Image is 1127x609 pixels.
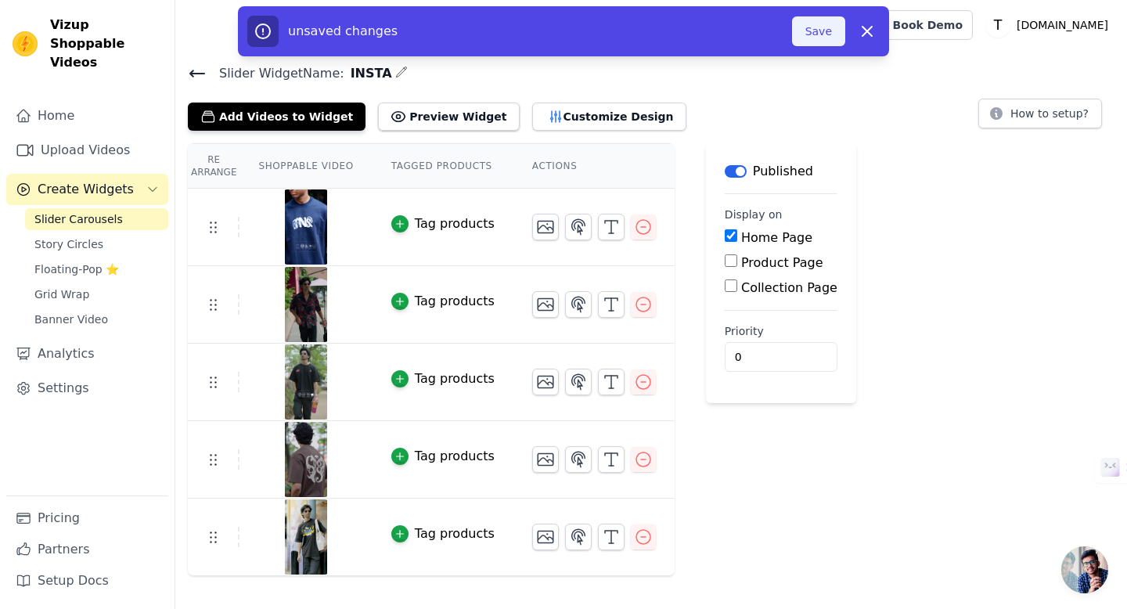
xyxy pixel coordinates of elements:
[207,64,344,83] span: Slider Widget Name:
[373,144,513,189] th: Tagged Products
[792,16,845,46] button: Save
[188,144,239,189] th: Re Arrange
[25,258,168,280] a: Floating-Pop ⭐
[532,524,559,550] button: Change Thumbnail
[741,255,823,270] label: Product Page
[38,180,134,199] span: Create Widgets
[741,280,837,295] label: Collection Page
[741,230,812,245] label: Home Page
[6,373,168,404] a: Settings
[415,214,495,233] div: Tag products
[391,292,495,311] button: Tag products
[284,499,328,575] img: reel-preview-vintage-5498.myshopify.com-3724374089453721310_38253015285.jpeg
[391,447,495,466] button: Tag products
[378,103,519,131] button: Preview Widget
[188,103,365,131] button: Add Videos to Widget
[753,162,813,181] p: Published
[532,103,686,131] button: Customize Design
[6,534,168,565] a: Partners
[25,208,168,230] a: Slider Carousels
[239,144,372,189] th: Shoppable Video
[725,323,837,339] label: Priority
[532,446,559,473] button: Change Thumbnail
[6,338,168,369] a: Analytics
[978,99,1102,128] button: How to setup?
[344,64,392,83] span: INSTA
[288,23,398,38] span: unsaved changes
[6,565,168,596] a: Setup Docs
[391,369,495,388] button: Tag products
[34,211,123,227] span: Slider Carousels
[415,369,495,388] div: Tag products
[532,369,559,395] button: Change Thumbnail
[284,189,328,265] img: reel-preview-vintage-5498.myshopify.com-3720767720708317660_38253015285.jpeg
[415,292,495,311] div: Tag products
[415,447,495,466] div: Tag products
[395,63,408,84] div: Edit Name
[6,100,168,132] a: Home
[6,174,168,205] button: Create Widgets
[284,267,328,342] img: reel-preview-vintage-5498.myshopify.com-3722188229031092764_38253015285.jpeg
[391,524,495,543] button: Tag products
[415,524,495,543] div: Tag products
[532,214,559,240] button: Change Thumbnail
[391,214,495,233] button: Tag products
[725,207,783,222] legend: Display on
[1061,546,1108,593] div: Open chat
[6,503,168,534] a: Pricing
[532,291,559,318] button: Change Thumbnail
[513,144,675,189] th: Actions
[6,135,168,166] a: Upload Videos
[25,233,168,255] a: Story Circles
[284,422,328,497] img: reel-preview-vintage-5498.myshopify.com-3722913161797003401_38253015285.jpeg
[34,312,108,327] span: Banner Video
[25,283,168,305] a: Grid Wrap
[978,110,1102,124] a: How to setup?
[284,344,328,420] img: reel-preview-vintage-5498.myshopify.com-3723638076342286837_38253015285.jpeg
[25,308,168,330] a: Banner Video
[34,286,89,302] span: Grid Wrap
[34,236,103,252] span: Story Circles
[34,261,119,277] span: Floating-Pop ⭐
